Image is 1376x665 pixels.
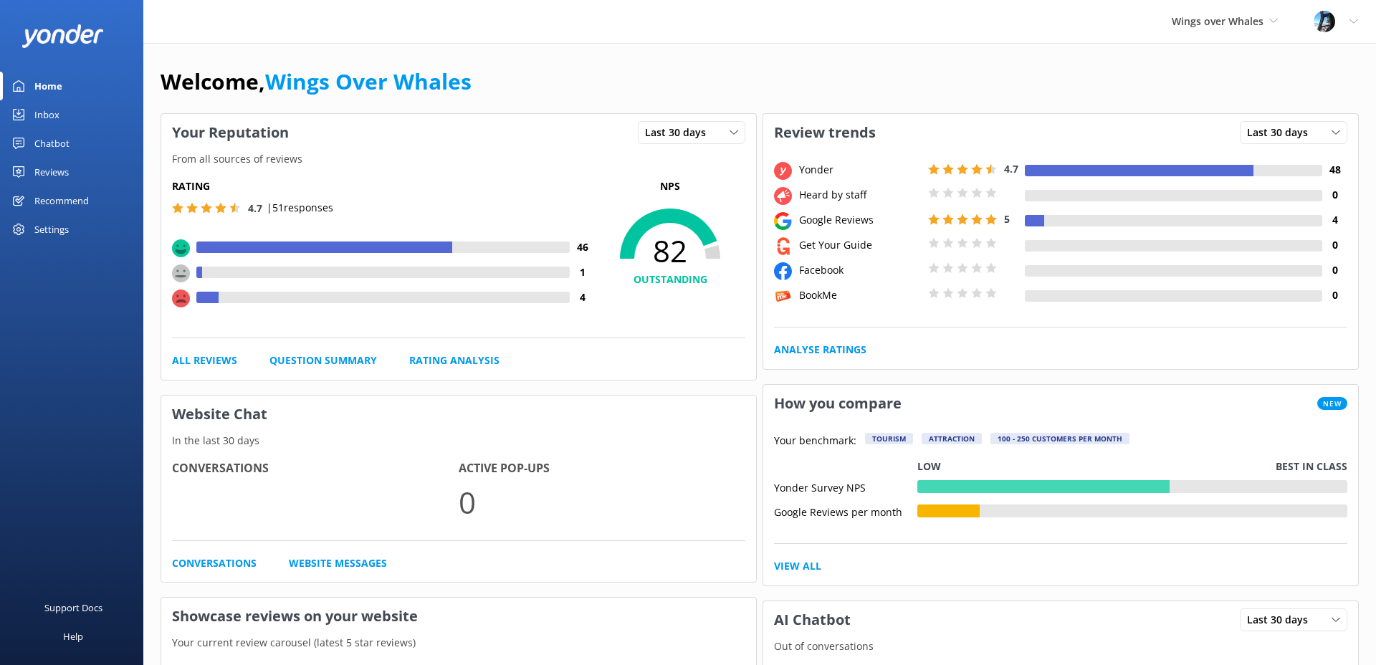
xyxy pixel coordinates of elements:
[1247,612,1317,628] span: Last 30 days
[595,272,745,287] h4: OUTSTANDING
[161,433,756,449] p: In the last 30 days
[172,353,237,368] a: All Reviews
[1314,11,1335,32] img: 145-1635463833.jpg
[63,622,83,651] div: Help
[248,201,262,215] span: 4.7
[161,598,756,635] h3: Showcase reviews on your website
[570,264,595,280] h4: 1
[795,262,924,278] div: Facebook
[161,114,300,151] h3: Your Reputation
[795,287,924,303] div: BookMe
[161,396,756,433] h3: Website Chat
[34,72,62,100] div: Home
[774,433,856,450] p: Your benchmark:
[774,480,917,493] div: Yonder Survey NPS
[1322,262,1347,278] h4: 0
[595,178,745,194] p: NPS
[795,212,924,228] div: Google Reviews
[265,67,472,96] a: Wings Over Whales
[1317,397,1347,410] span: New
[795,162,924,178] div: Yonder
[922,433,982,444] div: Attraction
[34,129,70,158] div: Chatbot
[990,433,1129,444] div: 100 - 250 customers per month
[267,200,333,216] p: | 51 responses
[161,635,756,651] p: Your current review carousel (latest 5 star reviews)
[459,478,745,526] p: 0
[172,178,595,194] h5: Rating
[1172,14,1263,28] span: Wings over Whales
[570,239,595,255] h4: 46
[34,158,69,186] div: Reviews
[44,593,102,622] div: Support Docs
[917,459,941,474] p: Low
[1322,287,1347,303] h4: 0
[774,558,821,574] a: View All
[161,151,756,167] p: From all sources of reviews
[1276,459,1347,474] p: Best in class
[865,433,913,444] div: Tourism
[1322,162,1347,178] h4: 48
[774,342,866,358] a: Analyse Ratings
[34,186,89,215] div: Recommend
[161,64,472,99] h1: Welcome,
[409,353,500,368] a: Rating Analysis
[1322,187,1347,203] h4: 0
[763,601,861,638] h3: AI Chatbot
[34,215,69,244] div: Settings
[1004,162,1018,176] span: 4.7
[763,114,887,151] h3: Review trends
[774,504,917,517] div: Google Reviews per month
[1004,212,1010,226] span: 5
[763,638,1358,654] p: Out of conversations
[459,459,745,478] h4: Active Pop-ups
[595,233,745,269] span: 82
[34,100,59,129] div: Inbox
[172,459,459,478] h4: Conversations
[795,237,924,253] div: Get Your Guide
[763,385,912,422] h3: How you compare
[1322,212,1347,228] h4: 4
[269,353,377,368] a: Question Summary
[1247,125,1317,140] span: Last 30 days
[795,187,924,203] div: Heard by staff
[645,125,715,140] span: Last 30 days
[21,24,104,48] img: yonder-white-logo.png
[289,555,387,571] a: Website Messages
[570,290,595,305] h4: 4
[172,555,257,571] a: Conversations
[1322,237,1347,253] h4: 0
